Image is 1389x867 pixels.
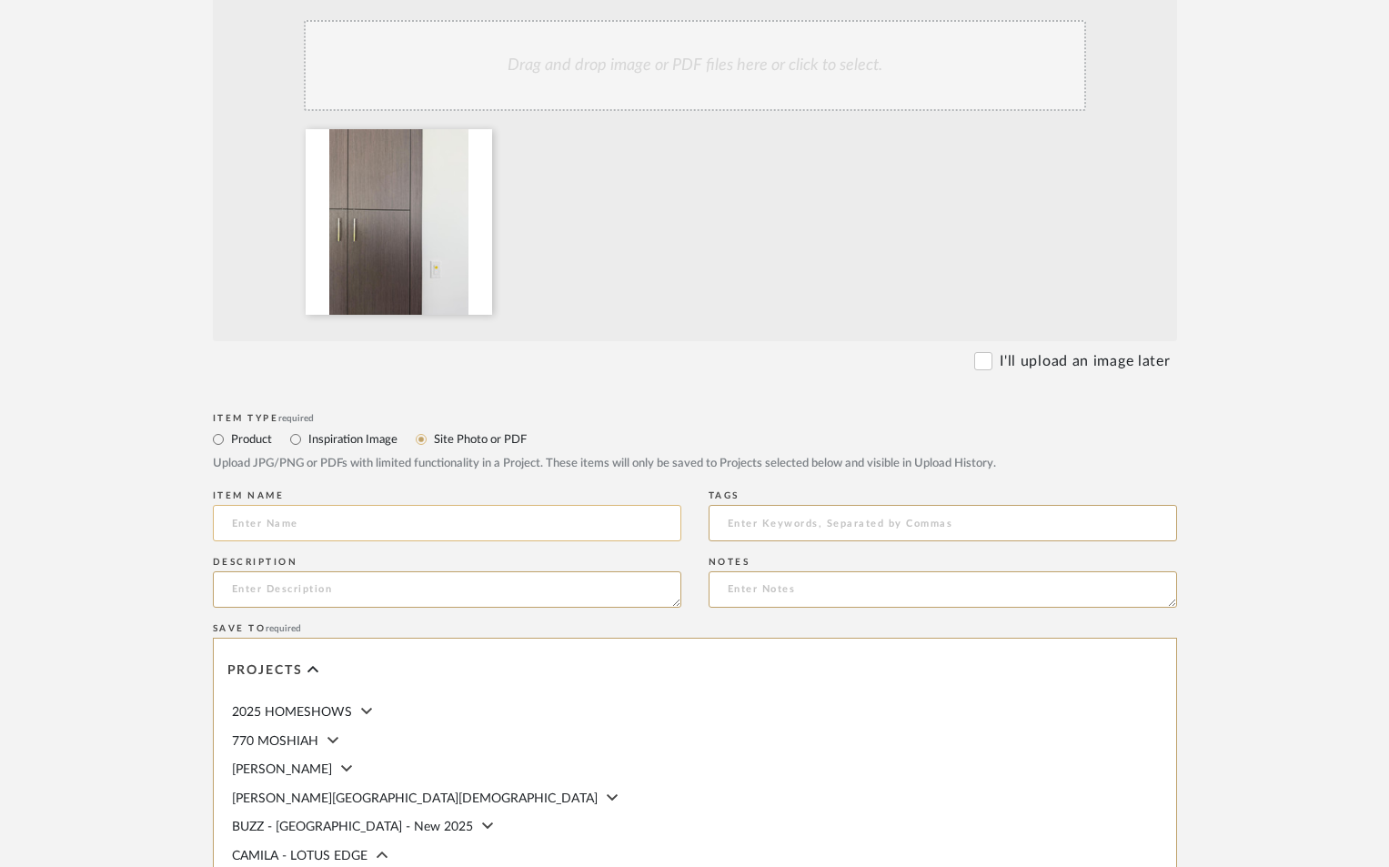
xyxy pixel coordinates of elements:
[213,413,1177,424] div: Item Type
[232,792,598,805] span: [PERSON_NAME][GEOGRAPHIC_DATA][DEMOGRAPHIC_DATA]
[278,414,314,423] span: required
[232,706,352,719] span: 2025 HOMESHOWS
[266,624,301,633] span: required
[1000,350,1170,372] label: I'll upload an image later
[213,490,681,501] div: Item name
[232,821,473,833] span: BUZZ - [GEOGRAPHIC_DATA] - New 2025
[709,490,1177,501] div: Tags
[227,663,303,679] span: Projects
[213,505,681,541] input: Enter Name
[229,429,272,449] label: Product
[307,429,398,449] label: Inspiration Image
[213,428,1177,450] mat-radio-group: Select item type
[709,557,1177,568] div: Notes
[232,850,367,862] span: CAMILA - LOTUS EDGE
[213,623,1177,634] div: Save To
[213,557,681,568] div: Description
[232,735,318,748] span: 770 MOSHIAH
[232,763,332,776] span: [PERSON_NAME]
[432,429,527,449] label: Site Photo or PDF
[213,455,1177,473] div: Upload JPG/PNG or PDFs with limited functionality in a Project. These items will only be saved to...
[709,505,1177,541] input: Enter Keywords, Separated by Commas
